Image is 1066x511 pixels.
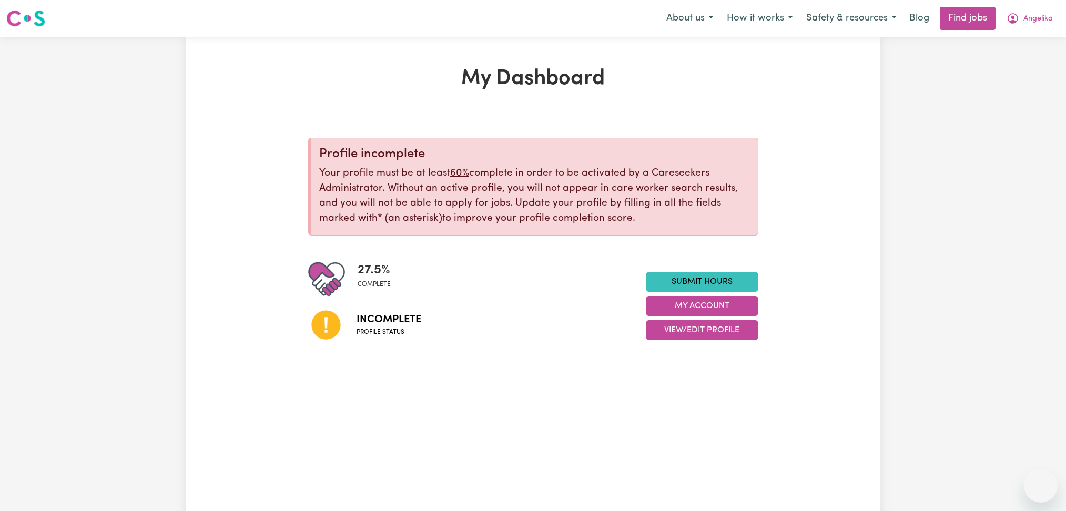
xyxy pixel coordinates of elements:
span: Profile status [357,328,421,337]
a: Careseekers logo [6,6,45,30]
button: My Account [646,296,758,316]
img: Careseekers logo [6,9,45,28]
span: 27.5 % [358,261,391,280]
button: View/Edit Profile [646,320,758,340]
iframe: Button to launch messaging window [1024,469,1058,503]
p: Your profile must be at least complete in order to be activated by a Careseekers Administrator. W... [319,166,749,227]
u: 60% [450,168,469,178]
h1: My Dashboard [308,66,758,91]
button: About us [659,7,720,29]
a: Blog [903,7,936,30]
span: Incomplete [357,312,421,328]
button: My Account [1000,7,1060,29]
a: Find jobs [940,7,996,30]
span: Angelika [1023,13,1053,25]
button: Safety & resources [799,7,903,29]
div: Profile incomplete [319,147,749,162]
span: complete [358,280,391,289]
a: Submit Hours [646,272,758,292]
span: an asterisk [378,213,442,223]
button: How it works [720,7,799,29]
div: Profile completeness: 27.5% [358,261,399,298]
